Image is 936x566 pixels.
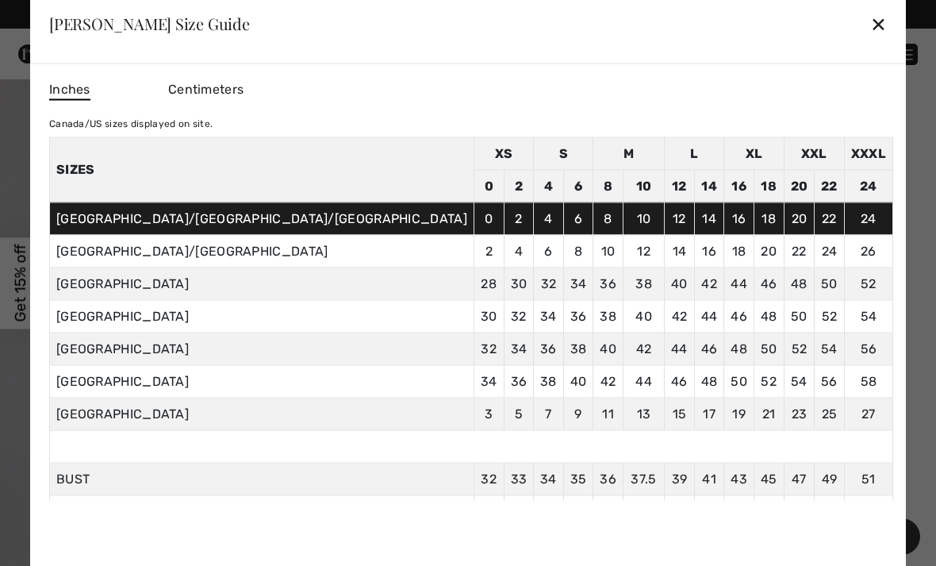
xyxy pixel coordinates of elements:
[534,398,564,430] td: 7
[563,333,593,365] td: 38
[570,471,587,486] span: 35
[49,398,474,430] td: [GEOGRAPHIC_DATA]
[474,300,504,333] td: 30
[844,170,892,202] td: 24
[754,235,784,268] td: 20
[168,81,244,96] span: Centimeters
[694,235,724,268] td: 16
[815,268,845,300] td: 50
[563,300,593,333] td: 36
[623,170,664,202] td: 10
[49,300,474,333] td: [GEOGRAPHIC_DATA]
[870,7,887,40] div: ✕
[474,268,504,300] td: 28
[563,268,593,300] td: 34
[815,300,845,333] td: 52
[784,235,815,268] td: 22
[694,365,724,398] td: 48
[784,137,844,170] td: XXL
[844,398,892,430] td: 27
[784,398,815,430] td: 23
[593,333,623,365] td: 40
[600,471,616,486] span: 36
[815,365,845,398] td: 56
[623,202,664,235] td: 10
[474,202,504,235] td: 0
[504,170,534,202] td: 2
[724,365,754,398] td: 50
[784,170,815,202] td: 20
[623,300,664,333] td: 40
[534,300,564,333] td: 34
[49,268,474,300] td: [GEOGRAPHIC_DATA]
[754,300,784,333] td: 48
[49,495,474,528] td: WAIST
[844,137,892,170] td: XXXL
[784,300,815,333] td: 50
[563,170,593,202] td: 6
[474,398,504,430] td: 3
[665,300,695,333] td: 42
[815,333,845,365] td: 54
[861,471,876,486] span: 51
[694,268,724,300] td: 42
[784,268,815,300] td: 48
[844,268,892,300] td: 52
[844,333,892,365] td: 56
[815,398,845,430] td: 25
[665,398,695,430] td: 15
[563,365,593,398] td: 40
[593,365,623,398] td: 42
[534,170,564,202] td: 4
[49,16,250,32] div: [PERSON_NAME] Size Guide
[784,333,815,365] td: 52
[665,202,695,235] td: 12
[504,235,534,268] td: 4
[754,202,784,235] td: 18
[49,202,474,235] td: [GEOGRAPHIC_DATA]/[GEOGRAPHIC_DATA]/[GEOGRAPHIC_DATA]
[694,300,724,333] td: 44
[534,202,564,235] td: 4
[49,137,474,202] th: Sizes
[694,333,724,365] td: 46
[694,202,724,235] td: 14
[844,365,892,398] td: 58
[534,333,564,365] td: 36
[623,268,664,300] td: 38
[724,137,784,170] td: XL
[593,268,623,300] td: 36
[623,235,664,268] td: 12
[792,471,807,486] span: 47
[731,471,747,486] span: 43
[593,398,623,430] td: 11
[593,300,623,333] td: 38
[815,170,845,202] td: 22
[754,333,784,365] td: 50
[481,471,497,486] span: 32
[474,170,504,202] td: 0
[761,471,777,486] span: 45
[563,235,593,268] td: 8
[754,268,784,300] td: 46
[724,268,754,300] td: 44
[504,300,534,333] td: 32
[665,170,695,202] td: 12
[49,116,893,130] div: Canada/US sizes displayed on site.
[724,300,754,333] td: 46
[665,365,695,398] td: 46
[593,170,623,202] td: 8
[540,471,557,486] span: 34
[724,333,754,365] td: 48
[504,268,534,300] td: 30
[474,365,504,398] td: 34
[694,170,724,202] td: 14
[844,202,892,235] td: 24
[665,235,695,268] td: 14
[724,398,754,430] td: 19
[49,235,474,268] td: [GEOGRAPHIC_DATA]/[GEOGRAPHIC_DATA]
[724,170,754,202] td: 16
[563,398,593,430] td: 9
[623,365,664,398] td: 44
[665,137,724,170] td: L
[665,268,695,300] td: 40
